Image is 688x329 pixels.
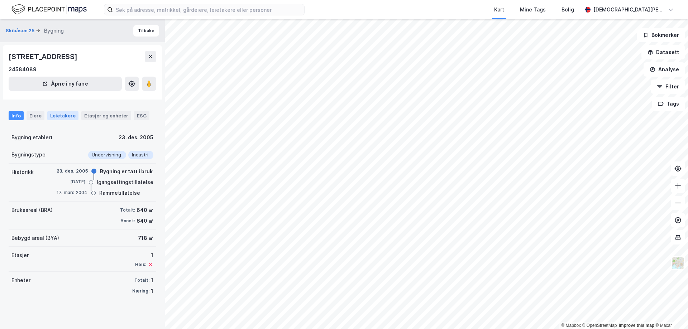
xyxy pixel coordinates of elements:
div: Bruksareal (BRA) [11,206,53,214]
div: 24584089 [9,65,37,74]
div: Mine Tags [520,5,546,14]
div: Bygning er tatt i bruk [100,167,153,176]
div: Totalt: [120,207,135,213]
a: OpenStreetMap [582,323,617,328]
input: Søk på adresse, matrikkel, gårdeiere, leietakere eller personer [113,4,304,15]
div: Historikk [11,168,34,176]
button: Filter [651,79,685,94]
button: Tags [652,97,685,111]
div: Enheter [11,276,30,285]
button: Skibåsen 25 [6,27,36,34]
button: Tilbake [133,25,159,37]
div: ESG [134,111,149,120]
iframe: Chat Widget [652,295,688,329]
button: Datasett [641,45,685,59]
div: Heis: [135,262,146,267]
div: Eiere [27,111,44,120]
div: Kart [494,5,504,14]
a: Improve this map [619,323,654,328]
div: 1 [135,251,153,260]
div: Igangsettingstillatelse [97,178,153,187]
button: Analyse [644,62,685,77]
div: Bebygd areal (BYA) [11,234,59,242]
div: Etasjer [11,251,29,260]
button: Bokmerker [637,28,685,42]
div: Annet: [120,218,135,224]
button: Åpne i ny fane [9,77,122,91]
div: Næring: [132,288,149,294]
a: Mapbox [561,323,581,328]
div: Bygning [44,26,64,35]
div: Bolig [562,5,574,14]
div: Info [9,111,24,120]
div: 23. des. 2005 [119,133,153,142]
div: Rammetillatelse [99,189,140,197]
div: Etasjer og enheter [84,112,128,119]
div: 23. des. 2005 [57,168,88,174]
div: Leietakere [47,111,78,120]
div: Totalt: [134,277,149,283]
div: Bygning etablert [11,133,53,142]
div: Bygningstype [11,150,46,159]
div: [DEMOGRAPHIC_DATA][PERSON_NAME] [593,5,665,14]
div: 718 ㎡ [138,234,153,242]
div: 1 [151,287,153,295]
div: 1 [151,276,153,285]
div: 640 ㎡ [137,206,153,214]
div: 640 ㎡ [137,217,153,225]
div: 17. mars 2004 [57,189,88,196]
img: logo.f888ab2527a4732fd821a326f86c7f29.svg [11,3,87,16]
img: Z [671,256,685,270]
div: [STREET_ADDRESS] [9,51,79,62]
div: [DATE] [57,179,85,185]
